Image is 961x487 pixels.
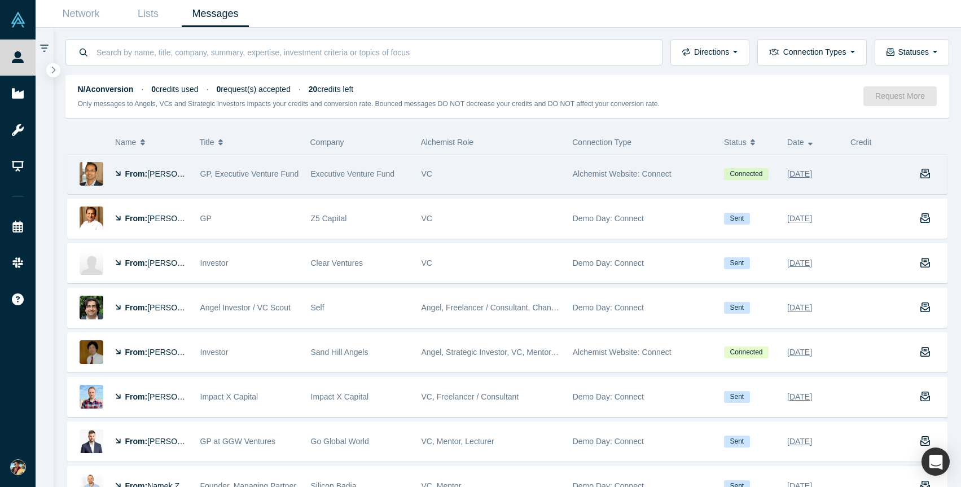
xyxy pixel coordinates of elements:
button: Connection Types [757,40,866,65]
strong: N/A conversion [78,85,134,94]
strong: From: [125,303,148,312]
strong: From: [125,169,148,178]
span: Alchemist Website: Connect [573,348,672,357]
span: [PERSON_NAME] [147,258,212,267]
div: [DATE] [787,432,812,451]
strong: 20 [309,85,318,94]
span: credits left [309,85,353,94]
img: Nanda Krish's Profile Image [80,207,103,230]
small: Only messages to Angels, VCs and Strategic Investors impacts your credits and conversion rate. Bo... [78,100,660,108]
span: · [141,85,143,94]
button: Directions [670,40,749,65]
strong: From: [125,214,148,223]
button: Status [724,130,775,154]
span: · [207,85,209,94]
span: VC, Mentor, Lecturer [422,437,494,446]
span: Impact X Capital [311,392,369,401]
span: [PERSON_NAME] [147,214,212,223]
span: Executive Venture Fund [311,169,395,178]
span: Sent [724,302,750,314]
span: Angel, Freelancer / Consultant, Channel Partner [422,303,590,312]
span: Angel, Strategic Investor, VC, Mentor, Freelancer / Consultant, Press, Channel Partner, Corporate... [422,348,798,357]
div: [DATE] [787,343,812,362]
span: Z5 Capital [311,214,347,223]
img: Ankur Agarwal's Profile Image [80,162,103,186]
span: Impact X Capital [200,392,258,401]
div: [DATE] [787,387,812,407]
span: [PERSON_NAME] [147,348,212,357]
img: Abhimanyu Dhamija's Account [10,459,26,475]
input: Search by name, title, company, summary, expertise, investment criteria or topics of focus [95,39,650,65]
div: [DATE] [787,209,812,229]
span: Sent [724,436,750,447]
div: [DATE] [787,253,812,273]
span: Sent [724,213,750,225]
button: Date [787,130,839,154]
span: credits used [151,85,198,94]
span: Sand Hill Angels [311,348,368,357]
span: Alchemist Website: Connect [573,169,672,178]
span: Clear Ventures [311,258,363,267]
span: Sent [724,391,750,403]
span: VC [422,214,432,223]
span: VC, Freelancer / Consultant [422,392,519,401]
span: Connected [724,346,769,358]
span: Demo Day: Connect [573,258,644,267]
span: Alchemist Role [421,138,473,147]
span: Demo Day: Connect [573,303,644,312]
button: Title [200,130,299,154]
span: Self [311,303,324,312]
button: Name [115,130,188,154]
span: GP at GGW Ventures [200,437,276,446]
span: GP, Executive Venture Fund [200,169,299,178]
strong: From: [125,392,148,401]
img: Danil Kislinskiy's Profile Image [80,429,103,453]
a: Network [47,1,115,27]
strong: 0 [216,85,221,94]
span: Demo Day: Connect [573,437,644,446]
span: Angel Investor / VC Scout [200,303,291,312]
span: Investor [200,258,229,267]
a: Messages [182,1,249,27]
span: Connected [724,168,769,180]
span: Credit [850,138,871,147]
button: Statuses [875,40,949,65]
img: Alchemist Vault Logo [10,12,26,28]
span: [PERSON_NAME] [147,303,212,312]
span: VC [422,169,432,178]
span: Title [200,130,214,154]
img: Noah Sochet's Profile Image [80,385,103,409]
strong: 0 [151,85,156,94]
span: Demo Day: Connect [573,214,644,223]
div: [DATE] [787,164,812,184]
span: [PERSON_NAME] [147,169,212,178]
span: GP [200,214,212,223]
span: Sent [724,257,750,269]
span: Status [724,130,747,154]
span: [PERSON_NAME] [147,437,212,446]
strong: From: [125,348,148,357]
span: Name [115,130,136,154]
span: Connection Type [572,138,631,147]
span: Company [310,138,344,147]
div: [DATE] [787,298,812,318]
span: Demo Day: Connect [573,392,644,401]
span: Go Global World [311,437,369,446]
span: request(s) accepted [216,85,291,94]
strong: From: [125,437,148,446]
span: Date [787,130,804,154]
a: Lists [115,1,182,27]
span: Investor [200,348,229,357]
span: [PERSON_NAME] [147,392,212,401]
img: Ning Sung's Profile Image [80,340,103,364]
span: · [299,85,301,94]
img: Anjum Sayyed's Profile Image [80,296,103,319]
strong: From: [125,258,148,267]
img: Tina Cho's Profile Image [80,251,103,275]
span: VC [422,258,432,267]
